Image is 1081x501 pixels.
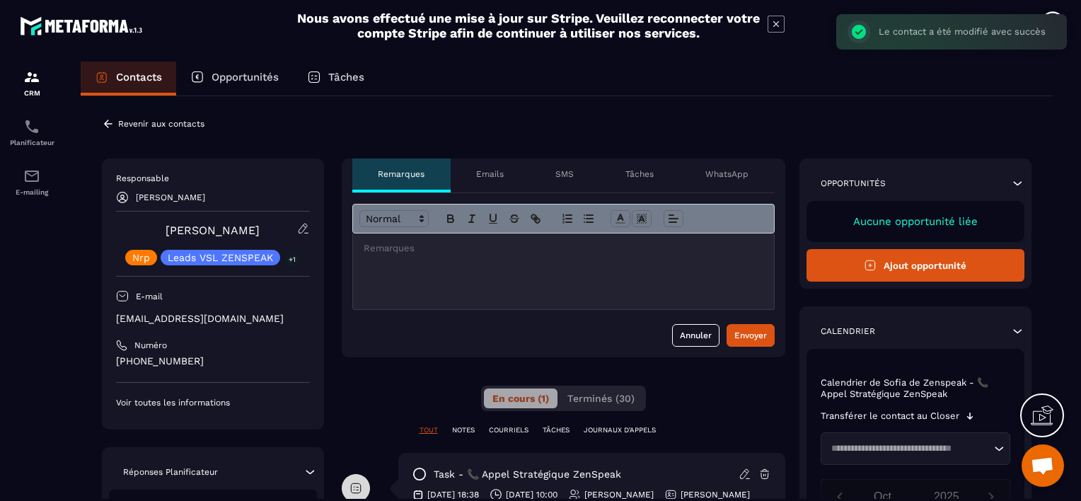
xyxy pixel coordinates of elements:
p: Remarques [378,168,424,180]
p: COURRIELS [489,425,528,435]
p: [PERSON_NAME] [681,489,750,500]
button: Ajout opportunité [807,249,1025,282]
p: [DATE] 18:38 [427,489,479,500]
p: Tâches [328,71,364,83]
p: task - 📞 Appel Stratégique ZenSpeak [434,468,621,481]
p: Responsable [116,173,310,184]
a: Contacts [81,62,176,96]
p: +1 [284,252,301,267]
p: Contacts [116,71,162,83]
a: Tâches [293,62,378,96]
p: TÂCHES [543,425,570,435]
p: E-mail [136,291,163,302]
div: Envoyer [734,328,767,342]
p: Calendrier de Sofia de Zenspeak - 📞 Appel Stratégique ZenSpeak [821,377,1011,400]
img: formation [23,69,40,86]
span: En cours (1) [492,393,549,404]
p: CRM [4,89,60,97]
p: WhatsApp [705,168,748,180]
a: Opportunités [176,62,293,96]
p: SMS [555,168,574,180]
p: Opportunités [821,178,886,189]
div: Search for option [821,432,1011,465]
button: Annuler [672,324,719,347]
p: [PHONE_NUMBER] [116,355,310,368]
p: Tâches [625,168,654,180]
img: email [23,168,40,185]
p: Nrp [132,253,150,263]
p: E-mailing [4,188,60,196]
a: emailemailE-mailing [4,157,60,207]
p: Calendrier [821,326,875,337]
button: Envoyer [727,324,775,347]
p: Réponses Planificateur [123,466,218,478]
button: Terminés (30) [559,388,643,408]
a: [PERSON_NAME] [166,224,260,237]
a: formationformationCRM [4,58,60,108]
p: TOUT [420,425,438,435]
img: logo [20,13,147,39]
a: schedulerschedulerPlanificateur [4,108,60,157]
p: Numéro [134,340,167,351]
p: Aucune opportunité liée [821,215,1011,228]
p: Planificateur [4,139,60,146]
p: Transférer le contact au Closer [821,410,959,422]
p: [PERSON_NAME] [136,192,205,202]
img: scheduler [23,118,40,135]
input: Search for option [826,442,991,456]
p: JOURNAUX D'APPELS [584,425,656,435]
span: Terminés (30) [567,393,635,404]
p: Opportunités [212,71,279,83]
p: Leads VSL ZENSPEAK [168,253,273,263]
h2: Nous avons effectué une mise à jour sur Stripe. Veuillez reconnecter votre compte Stripe afin de ... [296,11,761,40]
p: NOTES [452,425,475,435]
p: Voir toutes les informations [116,397,310,408]
p: [EMAIL_ADDRESS][DOMAIN_NAME] [116,312,310,326]
p: Revenir aux contacts [118,119,204,129]
button: En cours (1) [484,388,557,408]
p: Emails [476,168,504,180]
div: Ouvrir le chat [1022,444,1064,487]
p: [DATE] 10:00 [506,489,557,500]
p: [PERSON_NAME] [584,489,654,500]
